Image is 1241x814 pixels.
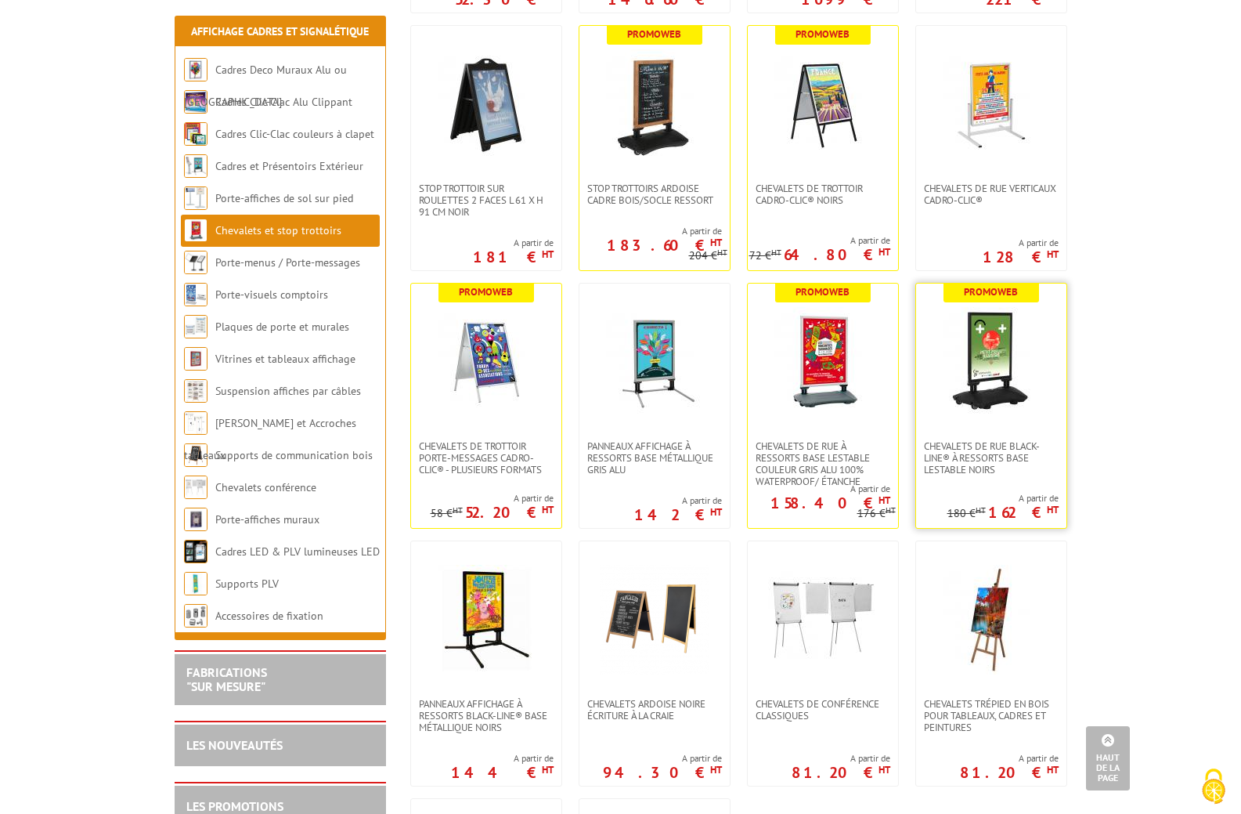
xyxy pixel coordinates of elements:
[411,698,561,733] a: Panneaux affichage à ressorts Black-Line® base métallique Noirs
[936,49,1046,159] img: Chevalets de rue verticaux Cadro-Clic®
[431,307,541,417] img: Chevalets de trottoir porte-messages Cadro-Clic® - Plusieurs formats
[795,285,850,298] b: Promoweb
[756,698,890,722] span: Chevalets de Conférence Classiques
[960,768,1059,777] p: 81.20 €
[857,508,896,519] p: 176 €
[936,565,1046,675] img: Chevalets Trépied en bois pour tableaux, cadres et peintures
[748,698,898,722] a: Chevalets de Conférence Classiques
[215,448,373,462] a: Supports de communication bois
[1047,503,1059,516] sup: HT
[768,307,878,417] img: Chevalets de rue à ressorts base lestable couleur Gris Alu 100% waterproof/ étanche
[459,285,513,298] b: Promoweb
[710,763,722,776] sup: HT
[184,154,207,178] img: Cadres et Présentoirs Extérieur
[627,27,681,41] b: Promoweb
[795,27,850,41] b: Promoweb
[215,127,374,141] a: Cadres Clic-Clac couleurs à clapet
[215,480,316,494] a: Chevalets conférence
[451,752,554,765] span: A partir de
[878,494,890,507] sup: HT
[587,183,722,206] span: STOP TROTTOIRS ARDOISE CADRE BOIS/SOCLE RESSORT
[600,49,709,159] img: STOP TROTTOIRS ARDOISE CADRE BOIS/SOCLE RESSORT
[184,186,207,210] img: Porte-affiches de sol sur pied
[215,255,360,270] a: Porte-menus / Porte-messages
[600,565,709,675] img: Chevalets Ardoise Noire écriture à la craie
[916,183,1066,206] a: Chevalets de rue verticaux Cadro-Clic®
[184,58,207,81] img: Cadres Deco Muraux Alu ou Bois
[947,508,986,519] p: 180 €
[771,247,781,258] sup: HT
[184,122,207,146] img: Cadres Clic-Clac couleurs à clapet
[756,183,890,206] span: Chevalets de trottoir Cadro-Clic® Noirs
[983,237,1059,249] span: A partir de
[607,241,722,250] p: 183.60 €
[419,183,554,218] span: Stop Trottoir sur roulettes 2 faces L 61 x H 91 cm Noir
[186,664,267,694] a: FABRICATIONS"Sur Mesure"
[473,237,554,249] span: A partir de
[600,307,709,417] img: Panneaux affichage à ressorts base métallique Gris Alu
[419,698,554,733] span: Panneaux affichage à ressorts Black-Line® base métallique Noirs
[579,698,730,722] a: Chevalets Ardoise Noire écriture à la craie
[983,252,1059,262] p: 128 €
[710,505,722,519] sup: HT
[784,250,890,259] p: 64.80 €
[587,440,722,476] span: Panneaux affichage à ressorts base métallique Gris Alu
[215,159,363,173] a: Cadres et Présentoirs Extérieur
[748,440,898,487] a: Chevalets de rue à ressorts base lestable couleur Gris Alu 100% waterproof/ étanche
[184,508,207,531] img: Porte-affiches muraux
[964,285,1018,298] b: Promoweb
[184,251,207,274] img: Porte-menus / Porte-messages
[184,476,207,499] img: Chevalets conférence
[976,505,986,516] sup: HT
[792,768,890,777] p: 81.20 €
[710,236,722,249] sup: HT
[924,440,1059,476] span: Chevalets de rue Black-Line® à ressorts base lestable Noirs
[748,483,890,495] span: A partir de
[960,752,1059,765] span: A partir de
[451,768,554,777] p: 144 €
[215,320,349,334] a: Plaques de porte et murales
[542,763,554,776] sup: HT
[184,540,207,563] img: Cadres LED & PLV lumineuses LED
[579,225,722,237] span: A partir de
[1194,767,1233,806] img: Cookies (fenêtre modale)
[717,247,727,258] sup: HT
[936,307,1046,417] img: Chevalets de rue Black-Line® à ressorts base lestable Noirs
[579,183,730,206] a: STOP TROTTOIRS ARDOISE CADRE BOIS/SOCLE RESSORT
[878,245,890,259] sup: HT
[184,63,347,109] a: Cadres Deco Muraux Alu ou [GEOGRAPHIC_DATA]
[768,49,878,159] img: Chevalets de trottoir Cadro-Clic® Noirs
[916,698,1066,733] a: Chevalets Trépied en bois pour tableaux, cadres et peintures
[215,384,361,398] a: Suspension affiches par câbles
[579,440,730,476] a: Panneaux affichage à ressorts base métallique Gris Alu
[473,252,554,262] p: 181 €
[431,492,554,505] span: A partir de
[411,440,561,476] a: Chevalets de trottoir porte-messages Cadro-Clic® - Plusieurs formats
[431,49,541,159] img: Stop Trottoir sur roulettes 2 faces L 61 x H 91 cm Noir
[184,572,207,595] img: Supports PLV
[749,250,781,262] p: 72 €
[184,604,207,628] img: Accessoires de fixation
[878,763,890,776] sup: HT
[184,416,356,462] a: [PERSON_NAME] et Accroches tableaux
[1186,761,1241,814] button: Cookies (fenêtre modale)
[689,250,727,262] p: 204 €
[191,24,369,38] a: Affichage Cadres et Signalétique
[748,183,898,206] a: Chevalets de trottoir Cadro-Clic® Noirs
[184,411,207,435] img: Cimaises et Accroches tableaux
[184,283,207,306] img: Porte-visuels comptoirs
[184,347,207,371] img: Vitrines et tableaux affichage
[1086,726,1130,790] a: Haut de la page
[768,565,878,675] img: Chevalets de Conférence Classiques
[634,494,722,507] span: A partir de
[215,544,380,559] a: Cadres LED & PLV lumineuses LED
[215,288,328,302] a: Porte-visuels comptoirs
[431,508,463,519] p: 58 €
[215,512,319,526] a: Porte-affiches muraux
[465,508,554,517] p: 52.20 €
[215,191,353,205] a: Porte-affiches de sol sur pied
[947,492,1059,505] span: A partir de
[1047,763,1059,776] sup: HT
[749,234,890,247] span: A partir de
[603,768,722,777] p: 94.30 €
